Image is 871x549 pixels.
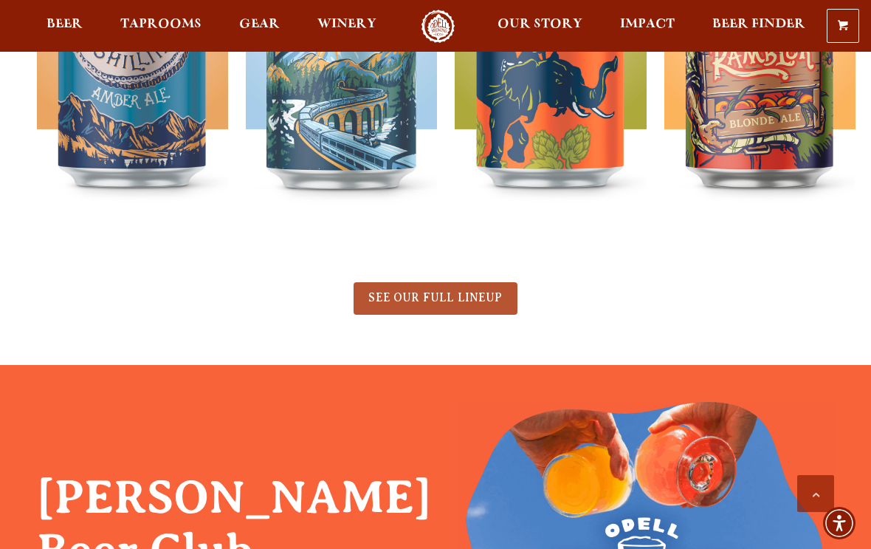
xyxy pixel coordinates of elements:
[47,18,83,30] span: Beer
[37,10,92,43] a: Beer
[823,507,855,539] div: Accessibility Menu
[498,18,582,30] span: Our Story
[712,18,805,30] span: Beer Finder
[703,10,815,43] a: Beer Finder
[308,10,386,43] a: Winery
[368,291,502,304] span: SEE OUR FULL LINEUP
[797,475,834,512] a: Scroll to top
[354,282,517,315] a: SEE OUR FULL LINEUP
[610,10,684,43] a: Impact
[120,18,202,30] span: Taprooms
[239,18,280,30] span: Gear
[317,18,376,30] span: Winery
[488,10,592,43] a: Our Story
[620,18,675,30] span: Impact
[230,10,289,43] a: Gear
[111,10,211,43] a: Taprooms
[410,10,466,43] a: Odell Home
